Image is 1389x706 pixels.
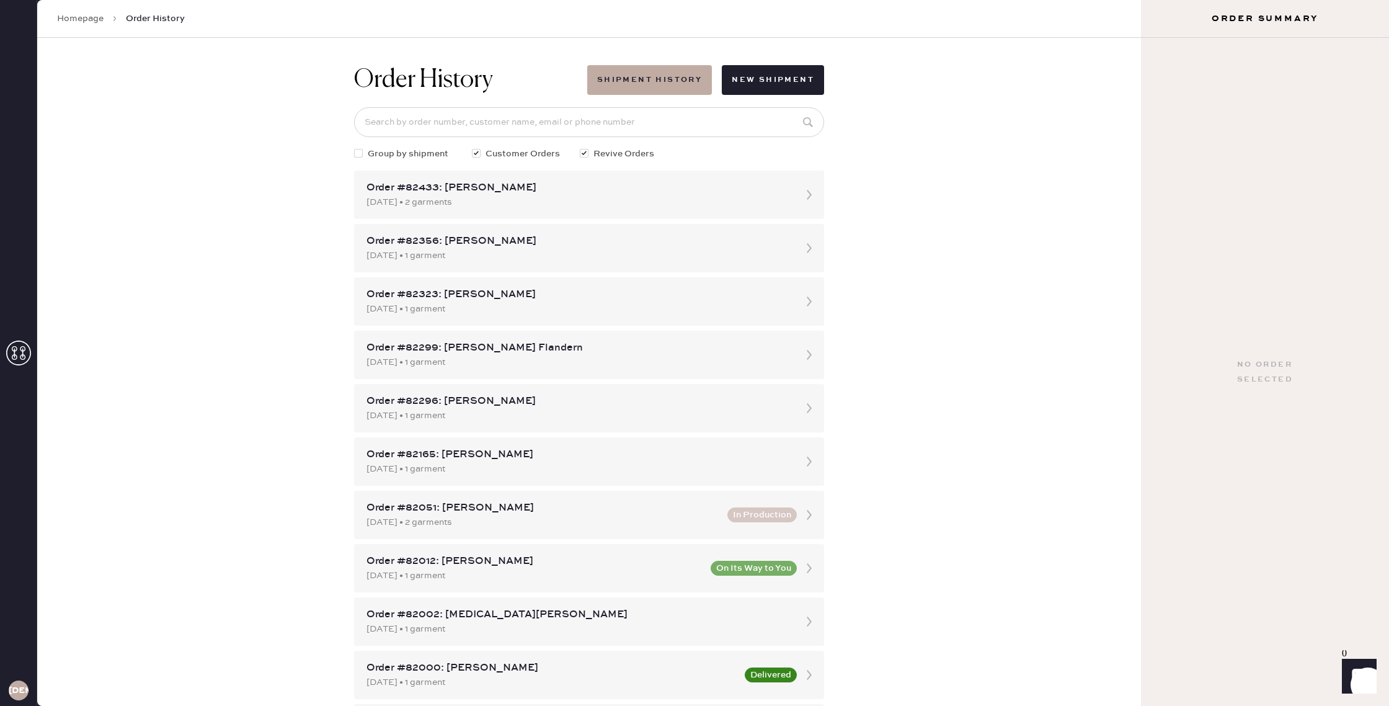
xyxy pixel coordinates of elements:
[366,607,789,622] div: Order #82002: [MEDICAL_DATA][PERSON_NAME]
[1237,357,1293,387] div: No order selected
[722,65,824,95] button: New Shipment
[366,462,789,476] div: [DATE] • 1 garment
[366,287,789,302] div: Order #82323: [PERSON_NAME]
[366,249,789,262] div: [DATE] • 1 garment
[593,147,654,161] span: Revive Orders
[366,355,789,369] div: [DATE] • 1 garment
[366,661,737,676] div: Order #82000: [PERSON_NAME]
[366,181,789,195] div: Order #82433: [PERSON_NAME]
[1330,650,1383,704] iframe: Front Chat
[366,234,789,249] div: Order #82356: [PERSON_NAME]
[354,107,824,137] input: Search by order number, customer name, email or phone number
[366,516,720,529] div: [DATE] • 2 garments
[126,12,185,25] span: Order History
[366,447,789,462] div: Order #82165: [PERSON_NAME]
[57,12,104,25] a: Homepage
[1141,12,1389,25] h3: Order Summary
[587,65,712,95] button: Shipment History
[354,65,493,95] h1: Order History
[366,394,789,409] div: Order #82296: [PERSON_NAME]
[366,341,789,355] div: Order #82299: [PERSON_NAME] Flandern
[366,195,789,209] div: [DATE] • 2 garments
[366,622,789,636] div: [DATE] • 1 garment
[745,668,797,682] button: Delivered
[366,554,703,569] div: Order #82012: [PERSON_NAME]
[711,561,797,576] button: On Its Way to You
[366,569,703,583] div: [DATE] • 1 garment
[486,147,560,161] span: Customer Orders
[366,409,789,422] div: [DATE] • 1 garment
[368,147,448,161] span: Group by shipment
[366,501,720,516] div: Order #82051: [PERSON_NAME]
[9,686,29,695] h3: [DEMOGRAPHIC_DATA]
[727,507,797,522] button: In Production
[366,676,737,689] div: [DATE] • 1 garment
[366,302,789,316] div: [DATE] • 1 garment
